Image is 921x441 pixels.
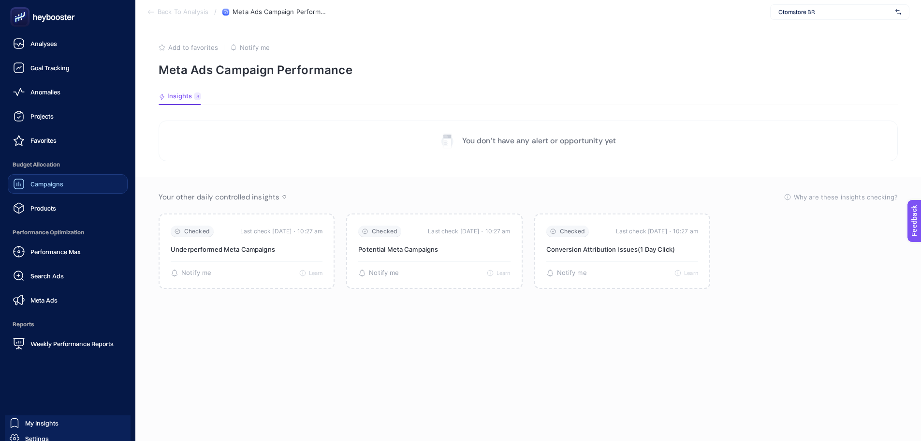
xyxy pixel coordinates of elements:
span: Performance Max [30,248,81,256]
span: Feedback [6,3,37,11]
span: Performance Optimization [8,223,128,242]
a: Search Ads [8,266,128,286]
span: Notify me [181,269,211,277]
button: Learn [674,270,698,276]
span: Back To Analysis [158,8,208,16]
button: Notify me [546,269,587,277]
button: Learn [299,270,323,276]
button: Notify me [171,269,211,277]
a: Performance Max [8,242,128,261]
a: My Insights [5,415,131,431]
p: Meta Ads Campaign Performance [159,63,898,77]
div: 3 [194,92,201,100]
span: Checked [560,228,585,235]
time: Last check [DATE]・10:27 am [240,227,322,236]
span: Notify me [369,269,399,277]
a: Anomalies [8,82,128,102]
span: Campaigns [30,180,63,188]
span: Your other daily controlled insights [159,192,279,202]
span: Otomstore BR [778,8,892,16]
span: Meta Ads [30,296,58,304]
section: Passive Insight Packages [159,213,898,289]
time: Last check [DATE]・10:27 am [428,227,510,236]
a: Products [8,198,128,218]
span: Checked [184,228,210,235]
span: Search Ads [30,272,64,280]
span: Reports [8,315,128,334]
span: Insights [167,92,192,100]
span: Why are these insights checking? [794,192,898,202]
span: Meta Ads Campaign Performance [233,8,329,16]
span: My Insights [25,419,58,427]
img: svg%3e [895,7,901,17]
a: Analyses [8,34,128,53]
a: Meta Ads [8,290,128,310]
a: Goal Tracking [8,58,128,77]
button: Notify me [358,269,399,277]
span: Favorites [30,137,57,144]
p: You don’t have any alert or opportunity yet [462,135,616,147]
span: Anomalies [30,88,60,96]
a: Projects [8,106,128,126]
button: Learn [487,270,511,276]
p: Conversion Attribution Issues(1 Day Click) [546,245,698,254]
time: Last check [DATE]・10:27 am [616,227,698,236]
p: Potential Meta Campaigns [358,245,510,254]
span: Learn [684,270,698,276]
span: Budget Allocation [8,155,128,174]
span: Checked [372,228,397,235]
a: Campaigns [8,174,128,194]
span: Learn [497,270,511,276]
span: Add to favorites [168,44,218,51]
span: Goal Tracking [30,64,70,72]
span: Projects [30,112,54,120]
p: Underperformed Meta Campaigns [171,245,322,254]
button: Notify me [230,44,270,51]
button: Add to favorites [159,44,218,51]
span: Notify me [240,44,270,51]
a: Favorites [8,131,128,150]
span: Learn [309,270,323,276]
span: Notify me [557,269,587,277]
span: Products [30,204,56,212]
span: Weekly Performance Reports [30,340,114,348]
span: / [214,8,217,15]
span: Analyses [30,40,57,47]
a: Weekly Performance Reports [8,334,128,353]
